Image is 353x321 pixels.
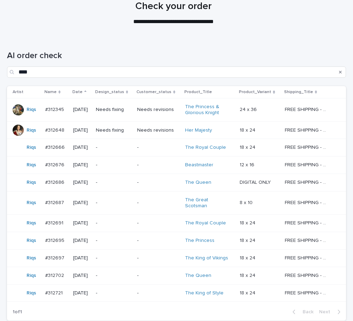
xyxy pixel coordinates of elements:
p: FREE SHIPPING - preview in 1-2 business days, after your approval delivery will take 5-10 b.d. [285,254,330,261]
p: #312686 [45,178,66,186]
tr: Riqs #312697#312697 [DATE]--The King of Vikings 18 x 2418 x 24 FREE SHIPPING - preview in 1-2 bus... [7,249,346,267]
a: The Royal Couple [185,145,226,151]
h1: AI order check [7,51,346,61]
p: [DATE] [73,220,90,226]
p: [DATE] [73,255,90,261]
p: FREE SHIPPING - preview in 1-2 business days, after your approval delivery will take 5-10 b.d. [285,219,330,226]
p: FREE SHIPPING - preview in 1-2 business days, after your approval delivery will take 5-10 b.d. [285,143,330,151]
p: 12 x 16 [240,161,256,168]
p: [DATE] [73,273,90,279]
div: Search [7,67,346,78]
p: FREE SHIPPING - preview in 1-2 business days, after your approval delivery will take 5-10 b.d. [285,289,330,296]
button: Next [316,309,346,315]
p: [DATE] [73,107,90,113]
p: 18 x 24 [240,271,257,279]
p: - [137,180,179,186]
p: - [96,255,132,261]
p: - [96,273,132,279]
p: - [137,162,179,168]
p: Name [44,88,57,96]
p: Needs revisions [137,127,179,133]
a: Riqs [27,220,36,226]
a: Riqs [27,238,36,244]
p: Product_Variant [239,88,271,96]
tr: Riqs #312687#312687 [DATE]--The Great Scotsman 8 x 108 x 10 FREE SHIPPING - preview in 1-2 busine... [7,191,346,215]
p: Needs fixing [96,127,132,133]
p: #312697 [45,254,66,261]
p: Date [72,88,83,96]
tr: Riqs #312691#312691 [DATE]--The Royal Couple 18 x 2418 x 24 FREE SHIPPING - preview in 1-2 busine... [7,215,346,232]
a: Riqs [27,255,36,261]
p: - [137,273,179,279]
p: - [96,162,132,168]
p: #312648 [45,126,66,133]
p: - [96,290,132,296]
p: Design_status [95,88,124,96]
p: [DATE] [73,127,90,133]
p: 18 x 24 [240,126,257,133]
p: - [96,220,132,226]
a: Riqs [27,180,36,186]
p: - [137,220,179,226]
p: FREE SHIPPING - preview in 1-2 business days, after your approval delivery will take 5-10 b.d. [285,236,330,244]
span: Back [298,309,313,314]
a: Riqs [27,273,36,279]
p: #312702 [45,271,65,279]
tr: Riqs #312676#312676 [DATE]--Beastmaster 12 x 1612 x 16 FREE SHIPPING - preview in 1-2 business da... [7,156,346,174]
p: 18 x 24 [240,219,257,226]
p: - [137,255,179,261]
p: #312687 [45,198,65,206]
p: - [137,290,179,296]
a: Riqs [27,145,36,151]
tr: Riqs #312702#312702 [DATE]--The Queen 18 x 2418 x 24 FREE SHIPPING - preview in 1-2 business days... [7,267,346,284]
a: The King of Style [185,290,224,296]
p: Product_Title [184,88,212,96]
p: - [96,180,132,186]
p: FREE SHIPPING - preview in 1-2 business days, after your approval delivery will take 5-10 b.d. [285,126,330,133]
p: - [137,145,179,151]
tr: Riqs #312648#312648 [DATE]Needs fixingNeeds revisionsHer Majesty 18 x 2418 x 24 FREE SHIPPING - p... [7,121,346,139]
a: The Royal Couple [185,220,226,226]
p: Needs revisions [137,107,179,113]
p: FREE SHIPPING - preview in 1-2 business days, after your approval delivery will take 5-10 b.d. [285,198,330,206]
h1: Check your order [7,1,340,13]
tr: Riqs #312686#312686 [DATE]--The Queen DIGITAL ONLYDIGITAL ONLY FREE SHIPPING - preview in 1-2 bus... [7,174,346,191]
tr: Riqs #312721#312721 [DATE]--The King of Style 18 x 2418 x 24 FREE SHIPPING - preview in 1-2 busin... [7,284,346,302]
p: FREE SHIPPING - preview in 1-2 business days, after your approval delivery will take 5-10 b.d. [285,161,330,168]
p: 1 of 1 [7,303,28,321]
p: FREE SHIPPING - preview in 1-2 business days, after your approval delivery will take 5-10 b.d. [285,271,330,279]
p: Needs fixing [96,107,132,113]
p: 18 x 24 [240,254,257,261]
p: Artist [13,88,23,96]
a: The King of Vikings [185,255,228,261]
p: - [96,145,132,151]
tr: Riqs #312666#312666 [DATE]--The Royal Couple 18 x 2418 x 24 FREE SHIPPING - preview in 1-2 busine... [7,139,346,156]
a: The Queen [185,180,211,186]
p: FREE SHIPPING - preview in 1-2 business days, after your approval delivery will take 5-10 b.d. [285,105,330,113]
p: [DATE] [73,180,90,186]
span: Next [319,309,334,314]
tr: Riqs #312345#312345 [DATE]Needs fixingNeeds revisionsThe Princess & Glorious Knight 24 x 3624 x 3... [7,98,346,121]
p: [DATE] [73,145,90,151]
a: Riqs [27,162,36,168]
a: The Princess [185,238,214,244]
a: Beastmaster [185,162,213,168]
p: [DATE] [73,290,90,296]
p: 18 x 24 [240,236,257,244]
a: Riqs [27,127,36,133]
button: Back [287,309,316,315]
p: Shipping_Title [284,88,313,96]
p: - [96,238,132,244]
tr: Riqs #312695#312695 [DATE]--The Princess 18 x 2418 x 24 FREE SHIPPING - preview in 1-2 business d... [7,232,346,250]
p: #312721 [45,289,64,296]
p: #312676 [45,161,66,168]
a: The Queen [185,273,211,279]
p: 18 x 24 [240,289,257,296]
p: [DATE] [73,162,90,168]
p: 24 x 36 [240,105,258,113]
a: The Great Scotsman [185,197,229,209]
a: Riqs [27,107,36,113]
a: The Princess & Glorious Knight [185,104,229,116]
p: #312691 [45,219,65,226]
p: #312666 [45,143,66,151]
